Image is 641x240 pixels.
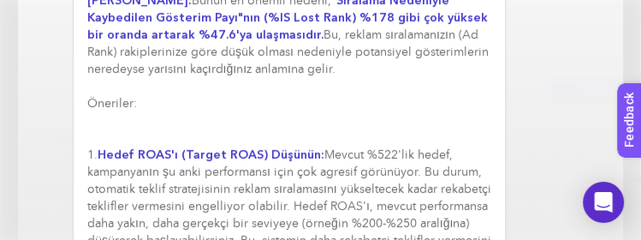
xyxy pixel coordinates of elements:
[583,182,624,223] div: Open Intercom Messenger
[10,5,65,19] span: Feedback
[87,95,491,112] h3: Öneriler:
[98,147,324,163] strong: Hedef ROAS'ı (Target ROAS) Düşünün:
